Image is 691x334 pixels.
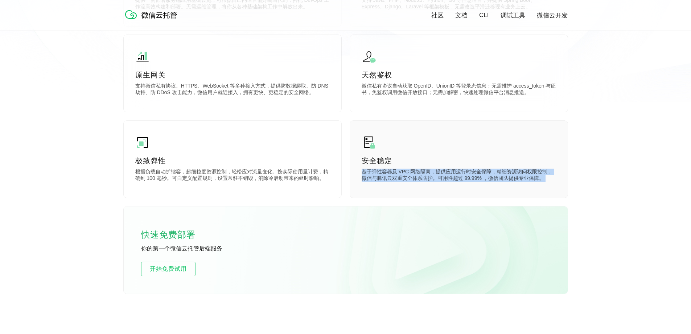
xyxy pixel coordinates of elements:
p: 支持微信私有协议、HTTPS、WebSocket 等多种接入方式，提供防数据爬取、防 DNS 劫持、防 DDoS 攻击能力，微信用户就近接入，拥有更快、更稳定的安全网络。 [135,83,330,97]
a: 微信云开发 [537,11,568,20]
a: 文档 [455,11,468,20]
p: 微信私有协议自动获取 OpenID、UnionID 等登录态信息；无需维护 access_token 与证书，免鉴权调用微信开放接口；无需加解密，快速处理微信平台消息推送。 [362,83,556,97]
a: 微信云托管 [124,17,182,23]
span: 开始免费试用 [141,265,195,273]
p: 原生网关 [135,70,330,80]
p: 根据负载自动扩缩容，超细粒度资源控制，轻松应对流量变化。按实际使用量计费，精确到 100 毫秒。可自定义配置规则，设置常驻不销毁，消除冷启动带来的延时影响。 [135,169,330,183]
p: 安全稳定 [362,156,556,166]
p: 你的第一个微信云托管后端服务 [141,245,250,253]
a: CLI [479,12,489,19]
a: 社区 [431,11,444,20]
p: 快速免费部署 [141,228,214,242]
p: 天然鉴权 [362,70,556,80]
a: 调试工具 [501,11,525,20]
img: 微信云托管 [124,7,182,22]
p: 基于弹性容器及 VPC 网络隔离，提供应用运行时安全保障，精细资源访问权限控制，微信与腾讯云双重安全体系防护。可用性超过 99.99% ，微信团队提供专业保障。 [362,169,556,183]
p: 极致弹性 [135,156,330,166]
